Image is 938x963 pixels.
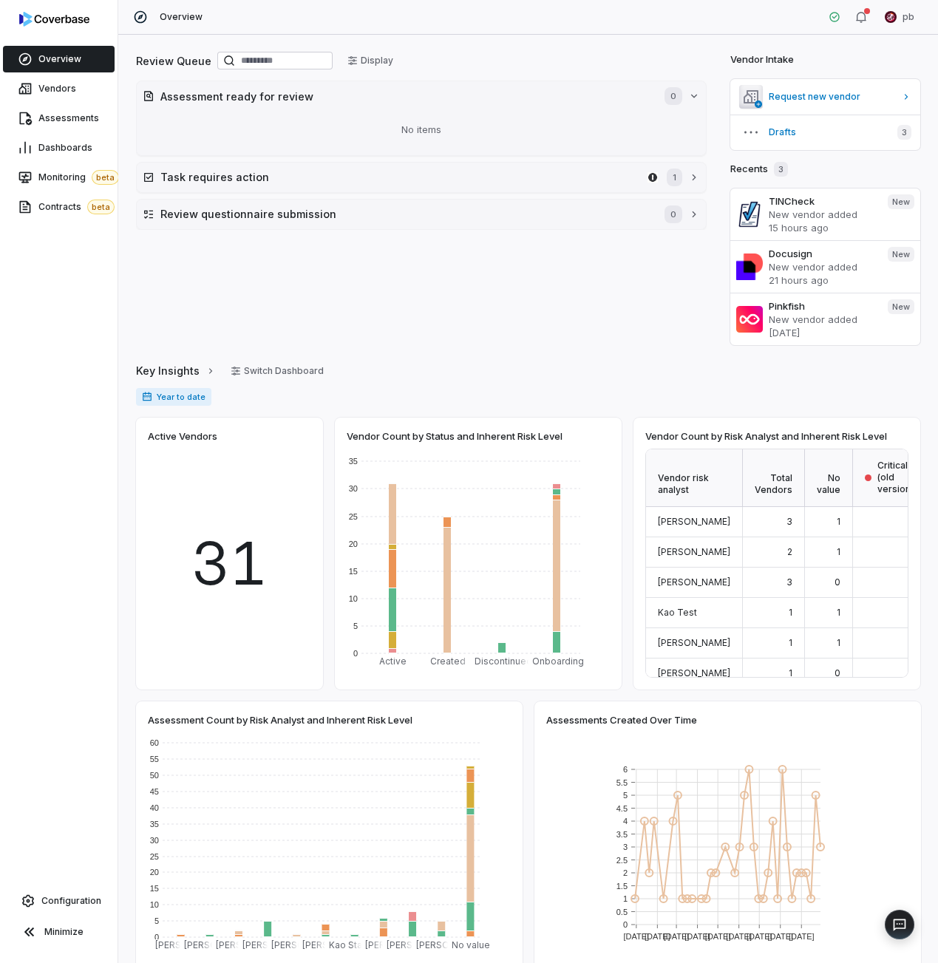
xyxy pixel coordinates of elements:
[136,53,211,69] h2: Review Queue
[789,607,792,618] span: 1
[150,787,159,796] text: 45
[769,273,876,287] p: 21 hours ago
[769,247,876,260] h3: Docusign
[616,830,628,839] text: 3.5
[774,162,788,177] span: 3
[132,355,220,387] button: Key Insights
[837,516,840,527] span: 1
[658,667,730,678] span: [PERSON_NAME]
[137,200,706,229] button: Review questionnaire submission0
[616,908,628,916] text: 0.5
[349,567,358,576] text: 15
[616,882,628,891] text: 1.5
[137,163,706,192] button: Task requires action1password.com1
[767,932,793,941] text: [DATE]
[658,637,730,648] span: [PERSON_NAME]
[142,392,152,402] svg: Date range for report
[769,326,876,339] p: [DATE]
[664,932,690,941] text: [DATE]
[150,900,159,909] text: 10
[805,449,853,507] div: No value
[137,81,706,111] button: Assessment ready for review0
[769,126,886,138] span: Drafts
[786,516,792,527] span: 3
[3,164,115,191] a: Monitoringbeta
[616,778,628,787] text: 5.5
[658,546,730,557] span: [PERSON_NAME]
[349,457,358,466] text: 35
[730,79,920,115] a: Request new vendor
[92,170,119,185] span: beta
[546,713,697,726] span: Assessments Created Over Time
[667,169,682,186] span: 1
[160,169,642,185] h2: Task requires action
[837,607,840,618] span: 1
[339,50,402,72] button: Display
[150,771,159,780] text: 50
[44,926,84,938] span: Minimize
[769,260,876,273] p: New vendor added
[143,111,700,149] div: No items
[349,484,358,493] text: 30
[160,11,203,23] span: Overview
[837,637,840,648] span: 1
[769,208,876,221] p: New vendor added
[789,637,792,648] span: 1
[885,11,897,23] img: pb undefined avatar
[769,313,876,326] p: New vendor added
[349,540,358,548] text: 20
[645,932,670,941] text: [DATE]
[3,46,115,72] a: Overview
[623,817,628,826] text: 4
[623,894,628,903] text: 1
[136,363,200,378] span: Key Insights
[3,194,115,220] a: Contractsbeta
[730,52,794,67] h2: Vendor Intake
[38,142,92,154] span: Dashboards
[730,115,920,150] button: Drafts3
[903,11,914,23] span: pb
[87,200,115,214] span: beta
[353,622,358,630] text: 5
[38,112,99,124] span: Assessments
[150,884,159,893] text: 15
[730,162,788,177] h2: Recents
[623,920,628,929] text: 0
[160,206,650,222] h2: Review questionnaire submission
[658,576,730,588] span: [PERSON_NAME]
[646,449,743,507] div: Vendor risk analyst
[888,299,914,314] span: New
[150,755,159,763] text: 55
[150,868,159,877] text: 20
[150,852,159,861] text: 25
[623,868,628,877] text: 2
[41,895,101,907] span: Configuration
[876,6,923,28] button: pb undefined avatarpb
[835,667,840,678] span: 0
[837,546,840,557] span: 1
[349,594,358,603] text: 10
[6,888,112,914] a: Configuration
[769,194,876,208] h3: TINCheck
[786,576,792,588] span: 3
[645,429,887,443] span: Vendor Count by Risk Analyst and Inherent Risk Level
[222,360,333,382] button: Switch Dashboard
[154,933,159,942] text: 0
[769,221,876,234] p: 15 hours ago
[347,429,563,443] span: Vendor Count by Status and Inherent Risk Level
[38,170,119,185] span: Monitoring
[730,293,920,345] a: PinkfishNew vendor added[DATE]New
[616,856,628,865] text: 2.5
[150,803,159,812] text: 40
[658,607,697,618] span: Kao Test
[789,667,792,678] span: 1
[136,355,216,387] a: Key Insights
[148,713,412,726] span: Assessment Count by Risk Analyst and Inherent Risk Level
[705,932,731,941] text: [DATE]
[658,516,730,527] span: [PERSON_NAME]
[789,932,815,941] text: [DATE]
[623,791,628,800] text: 5
[769,91,895,103] span: Request new vendor
[38,83,76,95] span: Vendors
[684,932,710,941] text: [DATE]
